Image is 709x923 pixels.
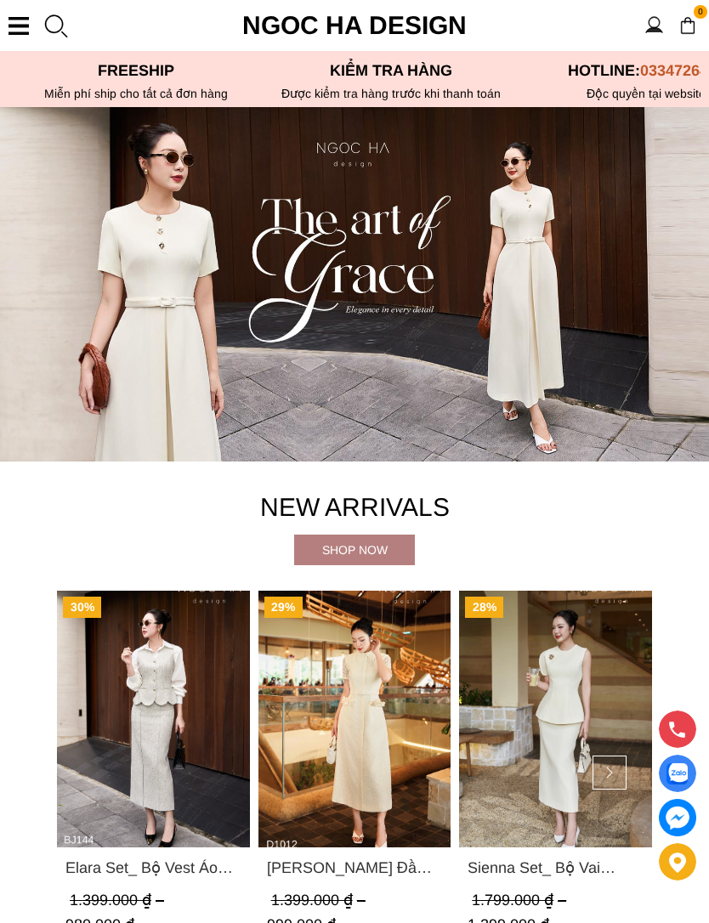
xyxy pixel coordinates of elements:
span: Sienna Set_ Bộ Vai Chờm Bất Đối Xứng Mix Chân Váy Bút Chì BJ143 [468,857,644,881]
a: Product image - Elara Set_ Bộ Vest Áo Gile Chân Váy Bút Chì BJ144 [57,591,250,847]
div: Miễn phí ship cho tất cả đơn hàng [9,87,264,100]
span: 0 [694,5,707,19]
a: Product image - Catherine Dress_ Đầm Ren Đính Hoa Túi Màu Kem D1012 [258,591,451,847]
span: 1.799.000 ₫ [472,892,570,909]
h4: New Arrivals [57,487,652,528]
font: Kiểm tra hàng [330,62,452,79]
span: 1.399.000 ₫ [70,892,168,909]
p: Freeship [9,62,264,80]
a: Display image [659,755,696,792]
p: Được kiểm tra hàng trước khi thanh toán [264,87,519,100]
span: [PERSON_NAME] Đầm Ren Đính Hoa Túi Màu Kem D1012 [267,857,443,881]
a: Product image - Sienna Set_ Bộ Vai Chờm Bất Đối Xứng Mix Chân Váy Bút Chì BJ143 [459,591,652,847]
div: Shop now [294,541,415,559]
a: Link to Elara Set_ Bộ Vest Áo Gile Chân Váy Bút Chì BJ144 [65,857,241,881]
a: Shop now [294,535,415,565]
img: img-CART-ICON-ksit0nf1 [678,16,697,35]
a: messenger [659,799,696,836]
img: Display image [666,763,688,784]
a: Ngoc Ha Design [227,5,482,46]
span: 1.399.000 ₫ [271,892,370,909]
a: Link to Catherine Dress_ Đầm Ren Đính Hoa Túi Màu Kem D1012 [267,857,443,881]
span: Elara Set_ Bộ Vest Áo Gile Chân Váy Bút Chì BJ144 [65,857,241,881]
a: Link to Sienna Set_ Bộ Vai Chờm Bất Đối Xứng Mix Chân Váy Bút Chì BJ143 [468,857,644,881]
